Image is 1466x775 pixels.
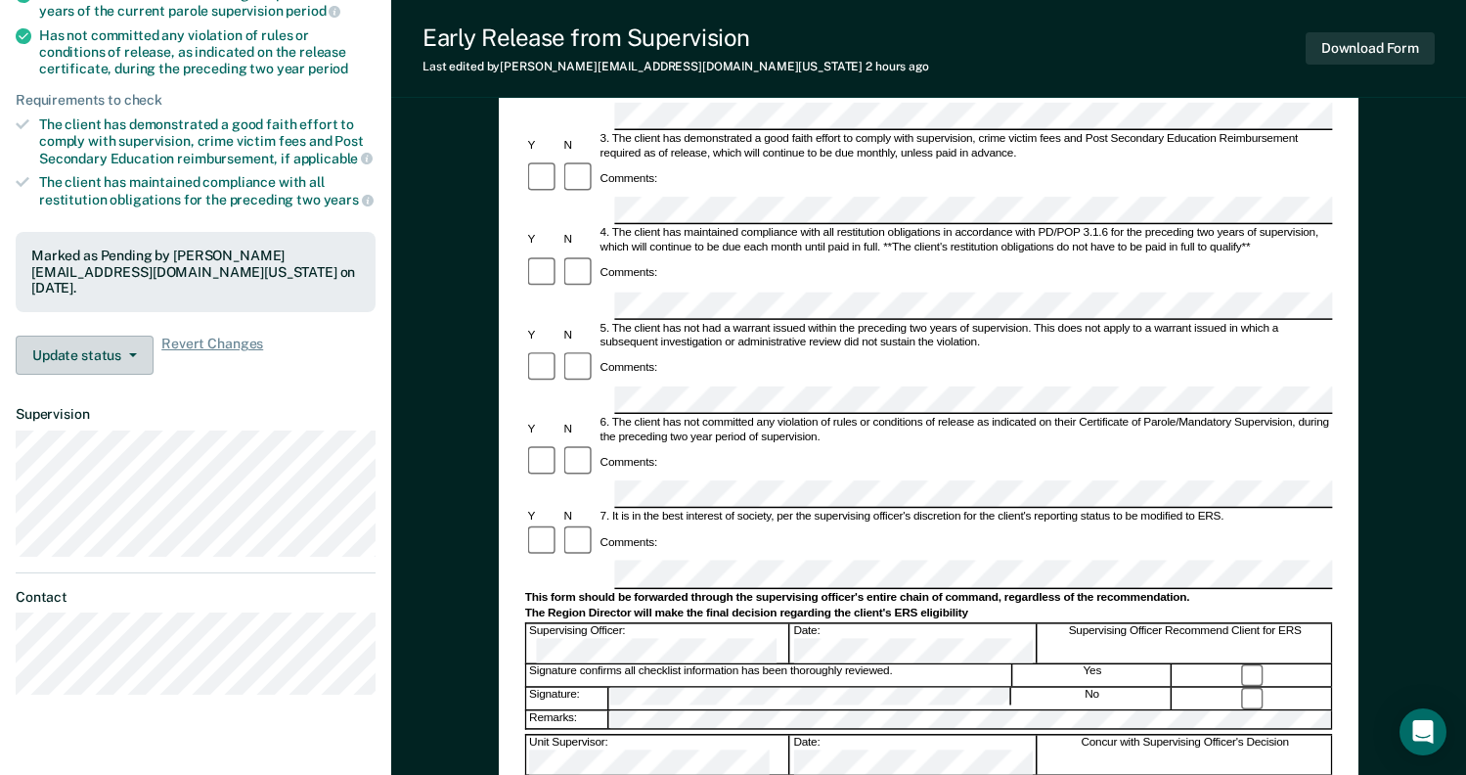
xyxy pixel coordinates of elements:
div: Date: [790,735,1038,775]
span: period [286,3,340,19]
div: Signature confirms all checklist information has been thoroughly reviewed. [526,665,1012,687]
dt: Supervision [16,406,376,423]
div: Y [525,234,561,249]
div: Early Release from Supervision [422,23,929,52]
div: Remarks: [526,710,609,728]
div: Comments: [598,172,660,187]
div: No [1013,688,1172,709]
div: 3. The client has demonstrated a good faith effort to comply with supervision, crime victim fees ... [598,132,1333,161]
div: 6. The client has not committed any violation of rules or conditions of release as indicated on t... [598,416,1333,445]
div: N [561,328,598,342]
div: Signature: [526,688,608,709]
div: Y [525,423,561,437]
div: Y [525,139,561,154]
div: 7. It is in the best interest of society, per the supervising officer's discretion for the client... [598,510,1333,524]
div: 5. The client has not had a warrant issued within the preceding two years of supervision. This do... [598,321,1333,350]
div: N [561,510,598,524]
span: years [324,192,374,207]
dt: Contact [16,589,376,606]
div: The Region Director will make the final decision regarding the client's ERS eligibility [525,606,1333,620]
span: period [308,61,348,76]
div: This form should be forwarded through the supervising officer's entire chain of command, regardle... [525,590,1333,605]
div: Supervising Officer: [526,623,789,663]
span: Revert Changes [161,336,263,375]
div: Supervising Officer Recommend Client for ERS [1039,623,1332,663]
div: Yes [1013,665,1172,687]
div: Y [525,510,561,524]
span: 2 hours ago [866,60,929,73]
div: Marked as Pending by [PERSON_NAME][EMAIL_ADDRESS][DOMAIN_NAME][US_STATE] on [DATE]. [31,248,360,296]
div: N [561,423,598,437]
div: The client has maintained compliance with all restitution obligations for the preceding two [39,174,376,207]
div: Comments: [598,266,660,281]
div: Date: [790,623,1038,663]
div: Concur with Supervising Officer's Decision [1039,735,1332,775]
div: Y [525,328,561,342]
div: Open Intercom Messenger [1399,708,1446,755]
div: Comments: [598,455,660,470]
div: Requirements to check [16,92,376,109]
div: N [561,234,598,249]
div: Last edited by [PERSON_NAME][EMAIL_ADDRESS][DOMAIN_NAME][US_STATE] [422,60,929,73]
div: The client has demonstrated a good faith effort to comply with supervision, crime victim fees and... [39,116,376,166]
div: Has not committed any violation of rules or conditions of release, as indicated on the release ce... [39,27,376,76]
div: Comments: [598,535,660,550]
button: Download Form [1306,32,1435,65]
span: applicable [293,151,373,166]
button: Update status [16,336,154,375]
div: Comments: [598,361,660,376]
div: N [561,139,598,154]
div: Unit Supervisor: [526,735,789,775]
div: 4. The client has maintained compliance with all restitution obligations in accordance with PD/PO... [598,226,1333,255]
